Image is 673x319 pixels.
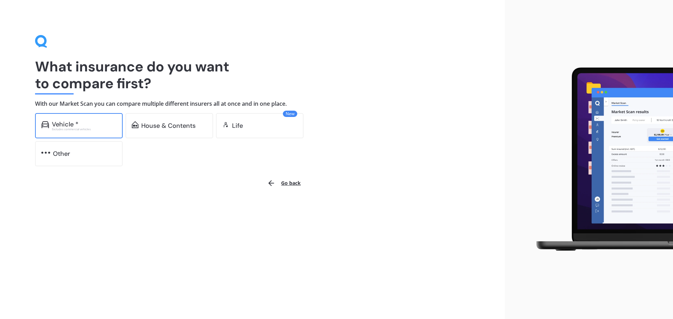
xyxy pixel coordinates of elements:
[53,150,70,157] div: Other
[232,122,243,129] div: Life
[141,122,196,129] div: House & Contents
[132,121,138,128] img: home-and-contents.b802091223b8502ef2dd.svg
[283,111,297,117] span: New
[263,175,305,192] button: Go back
[526,63,673,256] img: laptop.webp
[52,128,116,131] div: Excludes commercial vehicles
[35,58,470,92] h1: What insurance do you want to compare first?
[41,121,49,128] img: car.f15378c7a67c060ca3f3.svg
[35,100,470,108] h4: With our Market Scan you can compare multiple different insurers all at once and in one place.
[52,121,79,128] div: Vehicle *
[222,121,229,128] img: life.f720d6a2d7cdcd3ad642.svg
[41,149,50,156] img: other.81dba5aafe580aa69f38.svg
